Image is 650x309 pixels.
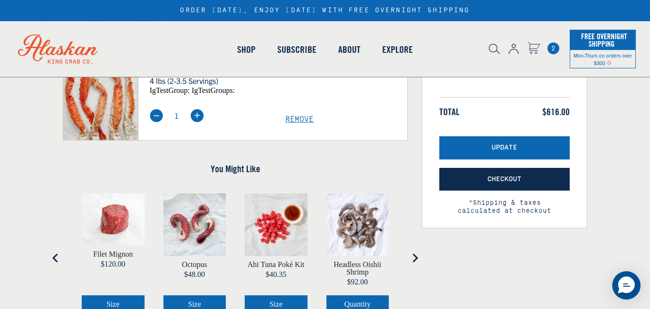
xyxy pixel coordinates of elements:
button: Checkout [439,168,570,191]
a: Shop [226,23,266,76]
img: Red King Crab Legs - 4 lbs (2-3.5 Servings) [63,45,137,140]
div: ORDER [DATE], ENJOY [DATE] WITH FREE OVERNIGHT SHIPPING [180,7,470,15]
button: Update [439,136,570,159]
span: Total [439,106,460,117]
span: $616.00 [542,106,570,117]
a: Subscribe [266,23,327,76]
span: Size [269,300,282,308]
img: Octopus on parchment paper. [163,193,226,256]
a: View Filet Mignon [93,251,133,258]
span: $40.35 [265,270,286,278]
img: Alaskan King Crab Co. logo [5,21,111,77]
a: View Ahi Tuna Poké Kit [248,261,304,268]
a: Cart [547,42,559,54]
div: Messenger Dummy Widget [612,271,641,300]
span: Free Overnight Shipping [579,29,627,51]
span: Shipping Notice Icon [607,59,611,66]
a: Remove [285,115,407,124]
a: View Octopus [182,261,207,268]
span: $92.00 [347,278,368,286]
a: About [327,23,371,76]
img: account [509,44,519,54]
span: *Shipping & taxes calculated at checkout [439,191,570,215]
span: Quantity [344,300,371,308]
span: igTestGroups: [192,86,235,94]
p: 4 lbs (2-3.5 Servings) [150,75,272,87]
span: Mon-Thurs on orders over $300 [573,52,632,66]
span: Size [188,300,201,308]
a: View Headless Oishii Shrimp [326,261,389,276]
button: Go to last slide [46,249,65,267]
span: 2 [547,42,559,54]
h4: You Might Like [63,163,408,175]
img: search [489,44,500,54]
a: Explore [371,23,424,76]
img: Wagyu Filet Raw on butcher paper [82,193,145,245]
img: minus [150,109,163,122]
span: Size [106,300,120,308]
img: Raw U10 Oishii White Shrimp laying flat on white paper. [326,193,389,256]
span: igTestGroup: [150,86,190,94]
img: Cubed ahi tuna and shoyu sauce [245,193,308,256]
span: Update [492,144,517,152]
span: $48.00 [184,270,205,278]
button: Next slide [405,249,424,267]
span: Checkout [487,175,522,184]
img: plus [190,109,204,122]
span: $120.00 [101,260,125,268]
a: Cart [528,42,540,56]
